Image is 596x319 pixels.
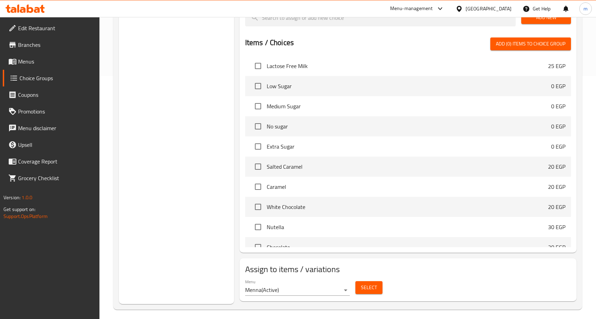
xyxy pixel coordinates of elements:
span: Select choice [251,179,265,194]
a: Coupons [3,86,99,103]
p: 20 EGP [548,183,565,191]
a: Choice Groups [3,70,99,86]
span: Extra Sugar [267,142,551,151]
span: Select choice [251,99,265,114]
div: Menu-management [390,5,433,13]
span: Edit Restaurant [18,24,94,32]
span: Add New [527,13,565,22]
p: 0 EGP [551,122,565,131]
span: Chocolate [267,243,548,251]
a: Grocery Checklist [3,170,99,186]
p: 20 EGP [548,162,565,171]
h2: Assign to items / variations [245,264,571,275]
span: Promotions [18,107,94,116]
span: Caramel [267,183,548,191]
span: Select choice [251,59,265,73]
a: Promotions [3,103,99,120]
div: [GEOGRAPHIC_DATA] [466,5,512,12]
span: Select choice [251,240,265,254]
span: Select choice [251,139,265,154]
span: Coupons [18,91,94,99]
span: Nutella [267,223,548,231]
button: Add (0) items to choice group [490,37,571,50]
span: Version: [3,193,21,202]
span: Select choice [251,119,265,134]
span: m [583,5,588,12]
button: Add New [521,11,571,24]
span: Select [361,283,377,292]
label: Menu [245,280,255,284]
span: Select choice [251,220,265,234]
a: Menu disclaimer [3,120,99,136]
span: 1.0.0 [22,193,32,202]
span: Salted Caramel [267,162,548,171]
a: Branches [3,36,99,53]
a: Upsell [3,136,99,153]
span: Low Sugar [267,82,551,90]
a: Support.OpsPlatform [3,212,48,221]
p: 30 EGP [548,223,565,231]
span: Grocery Checklist [18,174,94,182]
span: Menu disclaimer [18,124,94,132]
a: Menus [3,53,99,70]
p: 25 EGP [548,62,565,70]
span: Select choice [251,79,265,93]
span: Get support on: [3,205,35,214]
p: 20 EGP [548,243,565,251]
span: Select choice [251,159,265,174]
p: 0 EGP [551,142,565,151]
span: Branches [18,41,94,49]
span: Add (0) items to choice group [496,40,565,48]
a: Coverage Report [3,153,99,170]
p: 0 EGP [551,82,565,90]
div: Menna(Active) [245,285,350,296]
span: Lactose Free Milk [267,62,548,70]
p: 20 EGP [548,203,565,211]
span: Coverage Report [18,157,94,166]
span: White Chocolate [267,203,548,211]
span: Upsell [18,141,94,149]
span: Select choice [251,200,265,214]
button: Select [355,281,382,294]
span: Medium Sugar [267,102,551,110]
span: Choice Groups [19,74,94,82]
h2: Items / Choices [245,37,294,48]
a: Edit Restaurant [3,20,99,36]
span: No sugar [267,122,551,131]
p: 0 EGP [551,102,565,110]
input: search [245,9,516,26]
span: Menus [18,57,94,66]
